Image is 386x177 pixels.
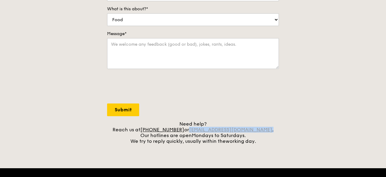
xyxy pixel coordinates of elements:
[107,75,199,99] iframe: reCAPTCHA
[107,121,279,144] div: Need help? Reach us at or . Our hotlines are open We try to reply quickly, usually within the
[192,133,246,138] span: Mondays to Saturdays.
[140,127,184,133] a: [PHONE_NUMBER]
[107,6,279,12] label: What is this about?*
[226,138,256,144] span: working day.
[107,103,139,116] input: Submit
[189,127,272,133] a: [EMAIL_ADDRESS][DOMAIN_NAME]
[107,31,279,37] label: Message*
